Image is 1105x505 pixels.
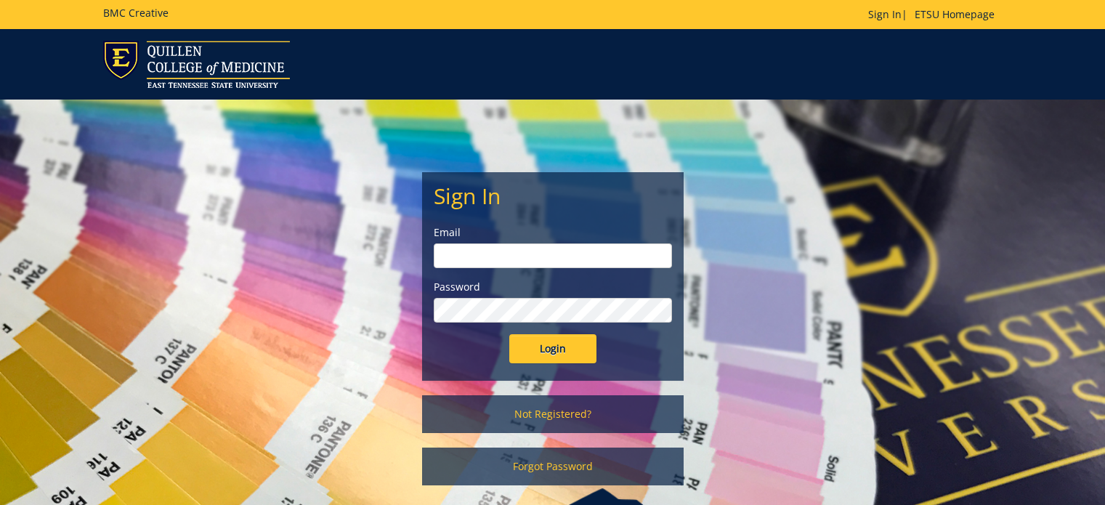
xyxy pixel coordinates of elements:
h2: Sign In [434,184,672,208]
img: ETSU logo [103,41,290,88]
h5: BMC Creative [103,7,169,18]
label: Password [434,280,672,294]
a: Forgot Password [422,448,684,485]
label: Email [434,225,672,240]
a: ETSU Homepage [907,7,1002,21]
a: Sign In [868,7,902,21]
input: Login [509,334,596,363]
p: | [868,7,1002,22]
a: Not Registered? [422,395,684,433]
